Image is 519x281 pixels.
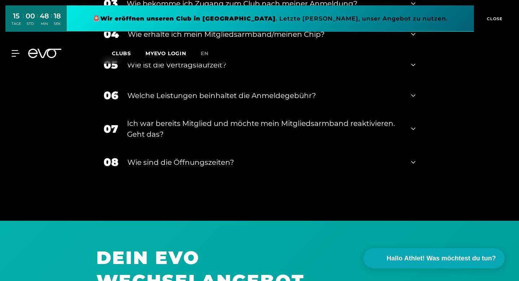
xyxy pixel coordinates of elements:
div: TAGE [12,21,21,26]
span: Hallo Athlet! Was möchtest du tun? [387,254,496,263]
div: STD [26,21,35,26]
div: 00 [26,11,35,21]
div: 08 [104,154,118,170]
div: 06 [104,87,118,104]
div: Wie sind die Öffnungszeiten? [127,157,402,168]
div: 18 [54,11,61,21]
div: MIN [40,21,49,26]
a: MYEVO LOGIN [145,50,186,57]
div: Ich war bereits Mitglied und möchte mein Mitgliedsarmband reaktivieren. Geht das? [127,118,402,140]
span: en [201,50,209,57]
span: Clubs [112,50,131,57]
div: : [37,12,38,31]
div: 48 [40,11,49,21]
div: Welche Leistungen beinhaltet die Anmeldegebühr? [127,90,402,101]
div: : [23,12,24,31]
a: en [201,49,217,58]
div: 07 [104,121,118,137]
div: : [51,12,52,31]
div: SEK [54,21,61,26]
span: CLOSE [485,16,503,22]
div: 15 [12,11,21,21]
button: CLOSE [474,5,514,32]
button: Hallo Athlet! Was möchtest du tun? [363,248,505,268]
a: Clubs [112,50,145,57]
